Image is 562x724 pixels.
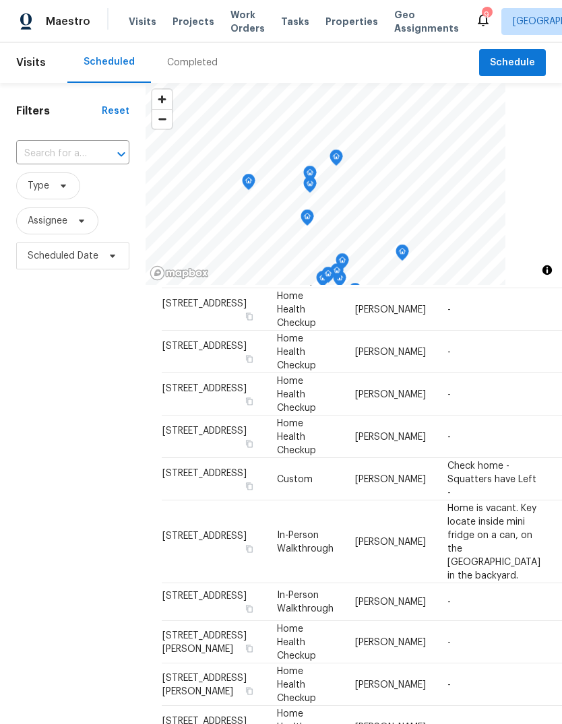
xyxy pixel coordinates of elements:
span: [STREET_ADDRESS] [162,591,247,601]
span: [STREET_ADDRESS][PERSON_NAME] [162,673,247,696]
button: Copy Address [243,310,255,322]
span: [STREET_ADDRESS] [162,468,247,478]
div: Map marker [396,244,409,265]
button: Toggle attribution [539,262,555,278]
div: Reset [102,104,129,118]
span: Home Health Checkup [277,624,316,660]
span: - [447,637,451,647]
span: - [447,347,451,356]
span: [STREET_ADDRESS] [162,341,247,350]
button: Copy Address [243,684,255,696]
input: Search for an address... [16,143,92,164]
button: Copy Address [243,480,255,492]
span: Projects [173,15,214,28]
span: Tasks [281,17,309,26]
div: Map marker [321,267,335,288]
span: Home Health Checkup [277,376,316,412]
span: - [447,432,451,441]
span: Home Health Checkup [277,249,316,285]
div: Map marker [348,283,362,304]
span: Home Health Checkup [277,333,316,370]
span: Geo Assignments [394,8,459,35]
div: 9 [482,8,491,22]
button: Copy Address [243,642,255,654]
button: Zoom in [152,90,172,109]
h1: Filters [16,104,102,118]
span: Type [28,179,49,193]
span: [PERSON_NAME] [355,347,426,356]
span: Custom [277,474,313,484]
button: Copy Address [243,395,255,407]
button: Copy Address [243,603,255,615]
div: Map marker [330,263,344,284]
div: Map marker [336,253,349,274]
span: Visits [129,15,156,28]
span: Home Health Checkup [277,418,316,455]
span: - [447,304,451,314]
a: Mapbox homepage [150,265,209,281]
span: Work Orders [230,8,265,35]
span: Properties [325,15,378,28]
span: Assignee [28,214,67,228]
span: - [447,389,451,399]
button: Zoom out [152,109,172,129]
button: Copy Address [243,437,255,449]
span: [STREET_ADDRESS] [162,383,247,393]
button: Schedule [479,49,546,77]
div: Completed [167,56,218,69]
span: [STREET_ADDRESS] [162,426,247,435]
span: Maestro [46,15,90,28]
span: [STREET_ADDRESS][PERSON_NAME] [162,630,247,653]
div: Map marker [301,209,314,230]
button: Copy Address [243,542,255,554]
span: Home Health Checkup [277,291,316,327]
span: Check home - Squatters have Left - [447,461,536,497]
button: Open [112,145,131,164]
span: [PERSON_NAME] [355,537,426,546]
div: Map marker [303,166,317,187]
span: Schedule [490,55,535,71]
span: Zoom out [152,110,172,129]
span: Toggle attribution [543,263,551,277]
span: In-Person Walkthrough [277,591,334,614]
span: [STREET_ADDRESS] [162,531,247,540]
span: - [447,680,451,689]
span: [STREET_ADDRESS] [162,298,247,308]
span: [PERSON_NAME] [355,474,426,484]
button: Copy Address [243,352,255,364]
span: In-Person Walkthrough [277,530,334,553]
span: Home is vacant. Key locate inside mini fridge on a can, on the [GEOGRAPHIC_DATA] in the backyard. [447,503,540,580]
span: [PERSON_NAME] [355,389,426,399]
span: [PERSON_NAME] [355,432,426,441]
span: Scheduled Date [28,249,98,263]
div: Scheduled [84,55,135,69]
canvas: Map [146,83,505,285]
span: [PERSON_NAME] [355,304,426,314]
span: Home Health Checkup [277,666,316,702]
span: [PERSON_NAME] [355,637,426,647]
button: Copy Address [243,274,255,286]
span: [PERSON_NAME] [355,597,426,607]
div: Map marker [316,271,330,292]
div: Map marker [242,174,255,195]
span: Visits [16,48,46,77]
div: Map marker [303,176,317,197]
span: [PERSON_NAME] [355,680,426,689]
div: Map marker [330,150,343,170]
span: - [447,597,451,607]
